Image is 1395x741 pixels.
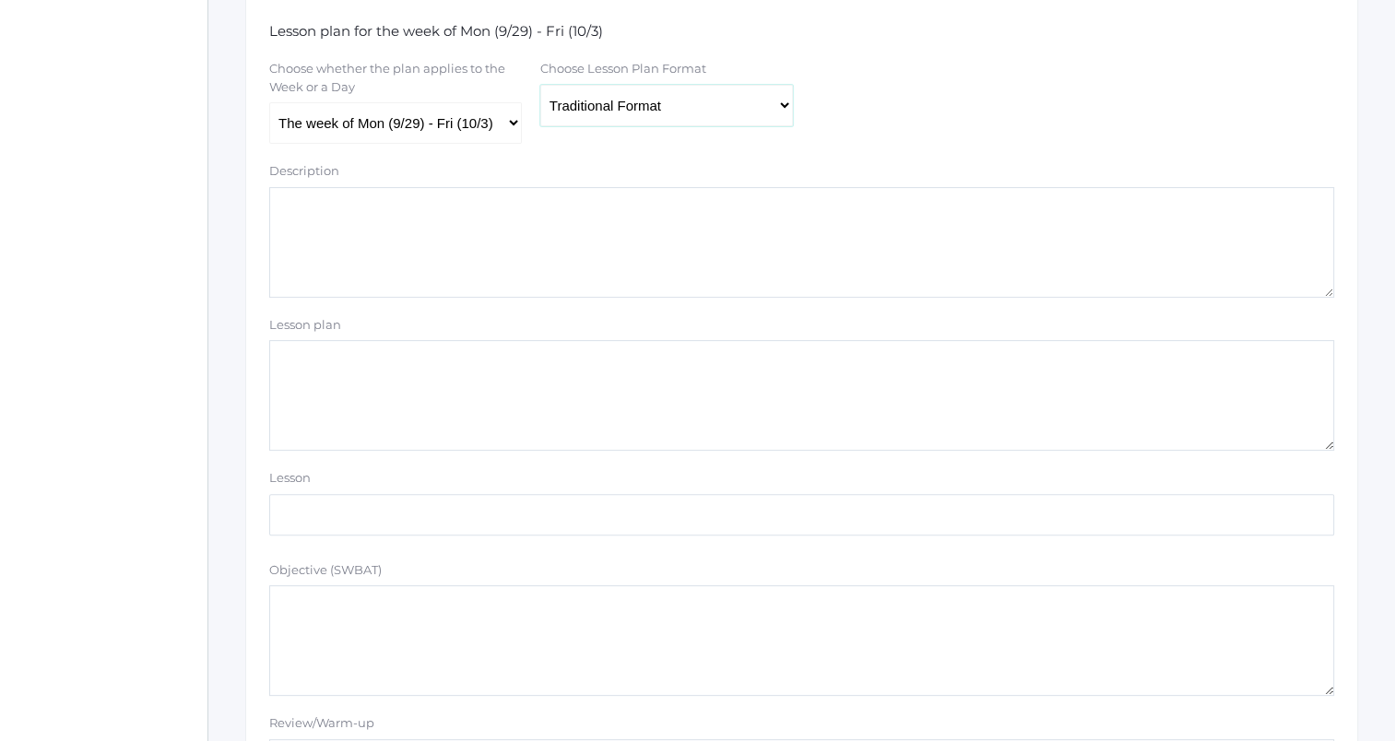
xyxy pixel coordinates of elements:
label: Lesson plan [269,316,341,335]
label: Review/Warm-up [269,714,374,733]
label: Lesson [269,469,311,488]
label: Description [269,162,339,181]
label: Choose Lesson Plan Format [540,60,706,78]
span: Lesson plan for the week of Mon (9/29) - Fri (10/3) [269,22,603,40]
label: Choose whether the plan applies to the Week or a Day [269,60,520,96]
label: Objective (SWBAT) [269,561,382,580]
